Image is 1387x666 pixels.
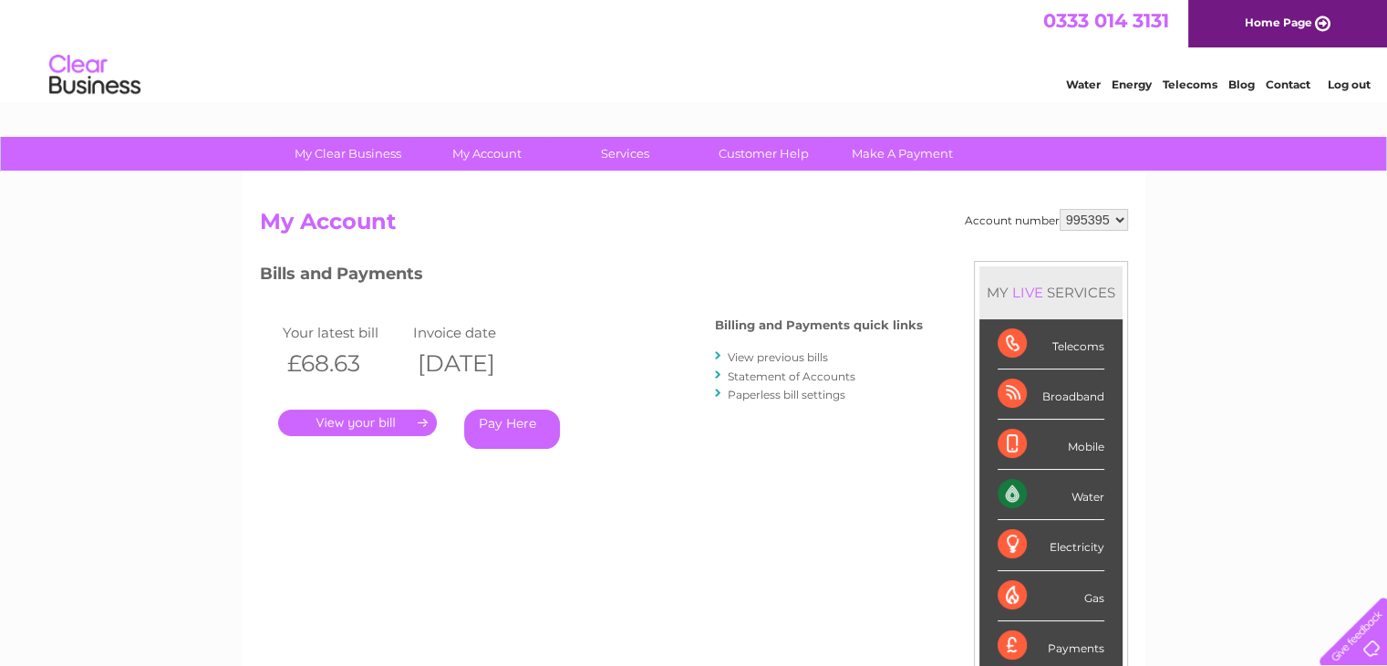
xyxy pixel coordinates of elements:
[1043,9,1169,32] a: 0333 014 3131
[409,345,540,382] th: [DATE]
[260,261,923,293] h3: Bills and Payments
[1009,284,1047,301] div: LIVE
[278,345,409,382] th: £68.63
[688,137,839,171] a: Customer Help
[965,209,1128,231] div: Account number
[827,137,978,171] a: Make A Payment
[1228,78,1255,91] a: Blog
[1112,78,1152,91] a: Energy
[728,369,855,383] a: Statement of Accounts
[998,520,1104,570] div: Electricity
[260,209,1128,244] h2: My Account
[998,420,1104,470] div: Mobile
[998,369,1104,420] div: Broadband
[998,319,1104,369] div: Telecoms
[728,388,845,401] a: Paperless bill settings
[1066,78,1101,91] a: Water
[411,137,562,171] a: My Account
[273,137,423,171] a: My Clear Business
[48,47,141,103] img: logo.png
[728,350,828,364] a: View previous bills
[715,318,923,332] h4: Billing and Payments quick links
[264,10,1125,88] div: Clear Business is a trading name of Verastar Limited (registered in [GEOGRAPHIC_DATA] No. 3667643...
[1163,78,1217,91] a: Telecoms
[998,470,1104,520] div: Water
[998,571,1104,621] div: Gas
[464,410,560,449] a: Pay Here
[1266,78,1310,91] a: Contact
[1327,78,1370,91] a: Log out
[409,320,540,345] td: Invoice date
[278,320,409,345] td: Your latest bill
[550,137,700,171] a: Services
[278,410,437,436] a: .
[979,266,1123,318] div: MY SERVICES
